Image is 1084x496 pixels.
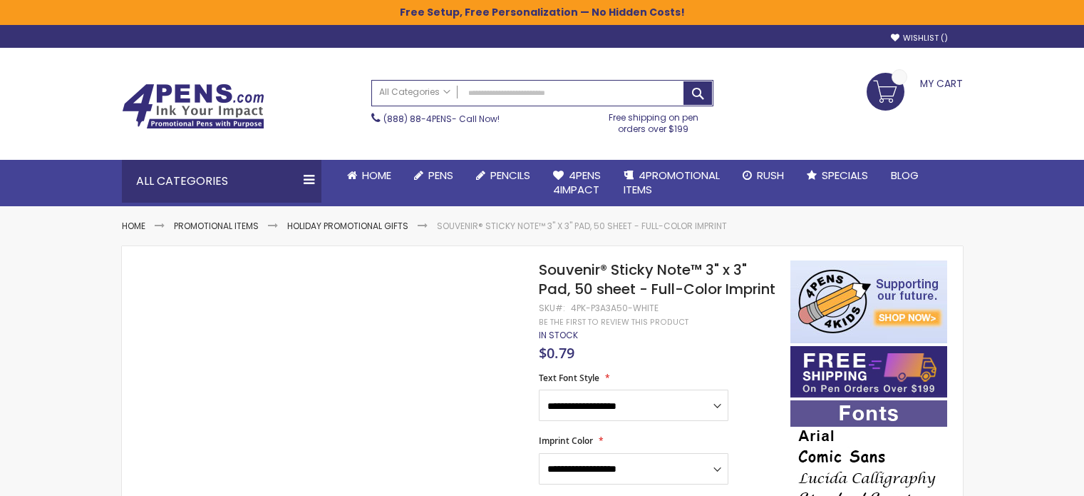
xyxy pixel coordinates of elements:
[403,160,465,191] a: Pens
[428,168,453,183] span: Pens
[362,168,391,183] span: Home
[731,160,795,191] a: Rush
[757,168,784,183] span: Rush
[336,160,403,191] a: Home
[372,81,458,104] a: All Categories
[122,160,321,203] div: All Categories
[571,303,659,314] div: 4PK-P3A3A50-WHITE
[539,435,593,447] span: Imprint Color
[465,160,542,191] a: Pencils
[879,160,930,191] a: Blog
[542,160,612,206] a: 4Pens4impact
[490,168,530,183] span: Pencils
[539,343,574,363] span: $0.79
[624,168,720,197] span: 4PROMOTIONAL ITEMS
[612,160,731,206] a: 4PROMOTIONALITEMS
[122,220,145,232] a: Home
[174,220,259,232] a: Promotional Items
[122,83,264,129] img: 4Pens Custom Pens and Promotional Products
[790,346,947,398] img: Free shipping on orders over $199
[539,330,578,341] div: Availability
[287,220,408,232] a: Holiday Promotional Gifts
[795,160,879,191] a: Specials
[539,260,775,299] span: Souvenir® Sticky Note™ 3" x 3" Pad, 50 sheet - Full-Color Imprint
[553,168,601,197] span: 4Pens 4impact
[822,168,868,183] span: Specials
[383,113,500,125] span: - Call Now!
[539,372,599,384] span: Text Font Style
[594,106,713,135] div: Free shipping on pen orders over $199
[379,86,450,98] span: All Categories
[539,302,565,314] strong: SKU
[383,113,452,125] a: (888) 88-4PENS
[891,33,948,44] a: Wishlist
[539,329,578,341] span: In stock
[437,221,727,232] li: Souvenir® Sticky Note™ 3" x 3" Pad, 50 sheet - Full-Color Imprint
[891,168,919,183] span: Blog
[539,317,688,328] a: Be the first to review this product
[790,260,947,343] img: 4pens 4 kids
